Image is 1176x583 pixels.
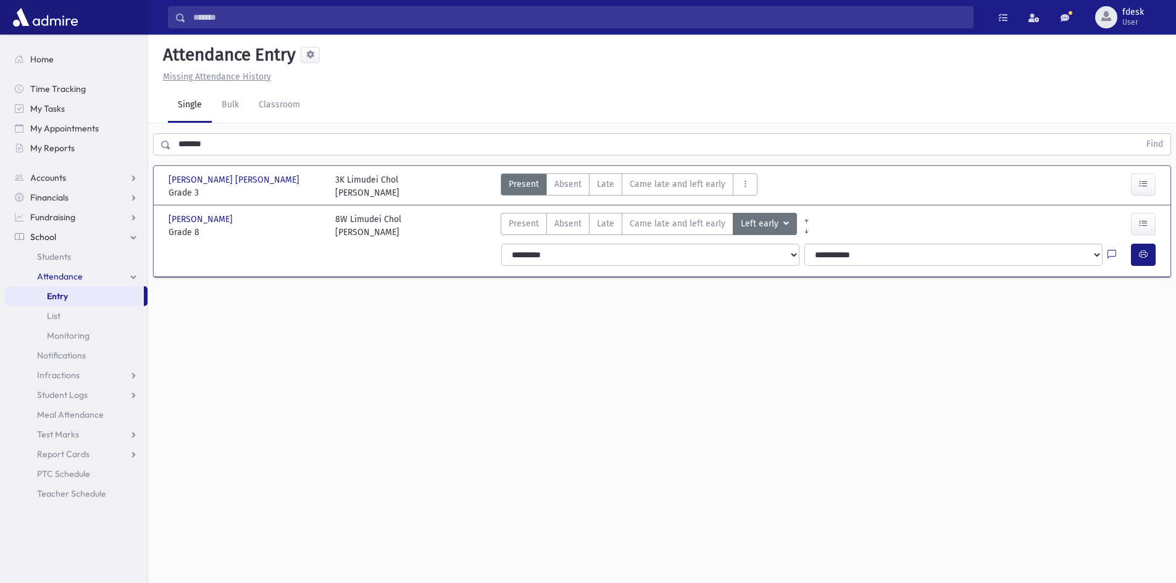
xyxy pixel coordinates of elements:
a: Time Tracking [5,79,148,99]
a: Fundraising [5,207,148,227]
span: PTC Schedule [37,468,90,479]
a: Teacher Schedule [5,484,148,503]
a: My Reports [5,138,148,158]
a: School [5,227,148,247]
a: PTC Schedule [5,464,148,484]
span: Student Logs [37,389,88,400]
input: Search [186,6,973,28]
span: Test Marks [37,429,79,440]
div: 8W Limudei Chol [PERSON_NAME] [335,213,401,239]
a: List [5,306,148,326]
a: Classroom [249,88,310,123]
a: Single [168,88,212,123]
span: Infractions [37,370,80,381]
h5: Attendance Entry [158,44,296,65]
span: Left early [741,217,781,231]
span: Home [30,54,54,65]
span: School [30,231,56,242]
span: Teacher Schedule [37,488,106,499]
a: Missing Attendance History [158,72,271,82]
span: Absent [554,217,582,230]
span: User [1122,17,1144,27]
a: Attendance [5,267,148,286]
span: My Reports [30,143,75,154]
span: Time Tracking [30,83,86,94]
a: Financials [5,188,148,207]
div: AttTypes [501,213,797,239]
span: Financials [30,192,69,203]
a: Monitoring [5,326,148,345]
u: Missing Attendance History [163,72,271,82]
div: AttTypes [501,173,757,199]
a: Accounts [5,168,148,188]
span: Fundraising [30,212,75,223]
span: fdesk [1122,7,1144,17]
span: Notifications [37,350,86,361]
span: My Tasks [30,103,65,114]
span: Grade 3 [169,186,323,199]
img: AdmirePro [10,5,81,30]
a: Notifications [5,345,148,365]
button: Find [1139,134,1170,155]
span: [PERSON_NAME] [169,213,235,226]
a: Student Logs [5,385,148,405]
span: Absent [554,178,582,191]
a: Students [5,247,148,267]
span: Entry [47,291,68,302]
a: Bulk [212,88,249,123]
a: Test Marks [5,424,148,444]
div: 3K Limudei Chol [PERSON_NAME] [335,173,399,199]
a: My Tasks [5,99,148,118]
span: Monitoring [47,330,90,341]
button: Left early [733,213,797,235]
a: My Appointments [5,118,148,138]
span: Came late and left early [630,178,725,191]
span: Late [597,217,614,230]
span: Report Cards [37,449,90,460]
span: Came late and left early [630,217,725,230]
a: Entry [5,286,144,306]
span: Present [509,217,539,230]
a: Home [5,49,148,69]
span: List [47,310,60,321]
span: Attendance [37,271,83,282]
span: Accounts [30,172,66,183]
span: Students [37,251,71,262]
span: Late [597,178,614,191]
a: Meal Attendance [5,405,148,424]
span: Meal Attendance [37,409,104,420]
span: My Appointments [30,123,99,134]
a: Report Cards [5,444,148,464]
span: Grade 8 [169,226,323,239]
span: Present [509,178,539,191]
span: [PERSON_NAME] [PERSON_NAME] [169,173,302,186]
a: Infractions [5,365,148,385]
